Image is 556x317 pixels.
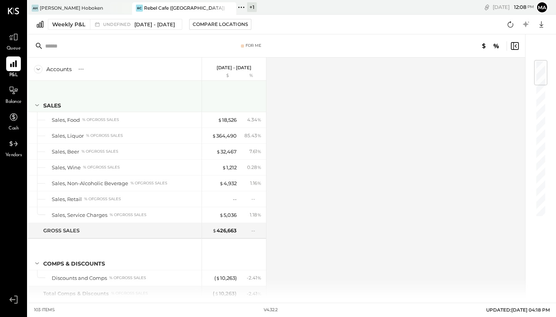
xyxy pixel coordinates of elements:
[216,275,220,281] span: $
[193,21,248,27] div: Compare Locations
[212,227,217,233] span: $
[0,110,27,132] a: Cash
[213,290,237,297] div: ( 10,263 )
[222,164,237,171] div: 1,212
[0,30,27,52] a: Queue
[7,45,21,52] span: Queue
[219,180,237,187] div: 4,932
[32,5,39,12] div: AH
[43,260,105,268] div: Comps & Discounts
[52,164,81,171] div: Sales, Wine
[216,148,237,155] div: 32,467
[257,148,261,154] span: %
[239,73,264,79] div: %
[0,56,27,79] a: P&L
[52,132,84,140] div: Sales, Liquor
[0,83,27,106] a: Balance
[212,132,237,140] div: 364,490
[189,19,251,30] button: Compare Locations
[233,196,237,203] div: --
[111,291,148,296] div: % of GROSS SALES
[43,227,80,234] div: GROSS SALES
[43,290,109,297] div: Total Comps & Discounts
[219,180,224,186] span: $
[52,211,107,219] div: Sales, Service Charges
[82,117,119,123] div: % of GROSS SALES
[264,307,278,313] div: v 4.32.2
[52,20,85,28] div: Weekly P&L
[222,164,226,170] span: $
[131,181,167,186] div: % of GROSS SALES
[257,132,261,138] span: %
[219,212,224,218] span: $
[247,274,261,281] div: - 2.41
[257,290,261,297] span: %
[206,73,237,79] div: $
[249,148,261,155] div: 7.61
[218,117,222,123] span: $
[250,211,261,218] div: 1.18
[257,274,261,281] span: %
[109,275,146,281] div: % of GROSS SALES
[52,274,107,282] div: Discounts and Comps
[48,19,182,30] button: Weekly P&L undefined[DATE] - [DATE]
[216,148,220,155] span: $
[5,152,22,159] span: Vendors
[52,180,128,187] div: Sales, Non-Alcoholic Beverage
[83,165,120,170] div: % of GROSS SALES
[536,1,548,14] button: ma
[136,5,143,12] div: RC
[218,116,237,124] div: 18,526
[9,72,18,79] span: P&L
[52,148,79,155] div: Sales, Beer
[247,2,257,12] div: + 1
[257,116,261,123] span: %
[214,274,237,282] div: ( 10,263 )
[217,65,251,70] p: [DATE] - [DATE]
[52,116,80,124] div: Sales, Food
[86,133,123,138] div: % of GROSS SALES
[247,290,261,297] div: - 2.41
[8,125,19,132] span: Cash
[257,211,261,218] span: %
[251,227,261,234] div: --
[251,196,261,202] div: --
[212,227,237,234] div: 426,663
[250,180,261,187] div: 1.16
[0,136,27,159] a: Vendors
[247,116,261,123] div: 4.34
[219,211,237,219] div: 5,036
[246,43,261,48] div: For Me
[103,22,132,27] span: undefined
[257,164,261,170] span: %
[34,307,55,313] div: 103 items
[52,196,82,203] div: Sales, Retail
[212,133,216,139] span: $
[493,3,534,11] div: [DATE]
[110,212,146,218] div: % of GROSS SALES
[40,5,103,11] div: [PERSON_NAME] Hoboken
[144,5,225,11] div: Rebel Cafe ([GEOGRAPHIC_DATA])
[134,21,175,28] span: [DATE] - [DATE]
[81,149,118,154] div: % of GROSS SALES
[215,290,219,297] span: $
[244,132,261,139] div: 85.43
[5,99,22,106] span: Balance
[43,102,61,109] div: SALES
[257,180,261,186] span: %
[46,65,72,73] div: Accounts
[247,164,261,171] div: 0.28
[483,3,491,11] div: copy link
[486,307,550,313] span: UPDATED: [DATE] 04:18 PM
[84,196,121,202] div: % of GROSS SALES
